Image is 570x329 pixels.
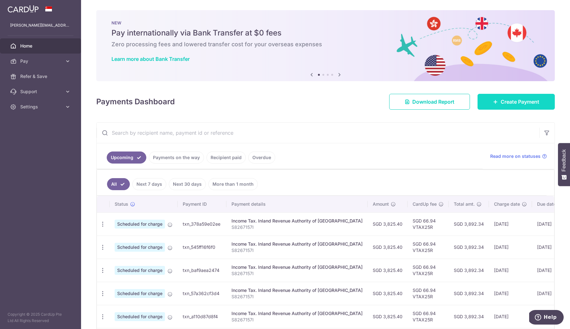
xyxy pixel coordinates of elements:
td: txn_baf9aea2474 [178,259,226,282]
td: [DATE] [532,305,568,328]
span: Settings [20,104,62,110]
td: [DATE] [489,259,532,282]
td: SGD 3,892.34 [449,305,489,328]
td: SGD 3,825.40 [368,212,408,235]
td: [DATE] [489,212,532,235]
span: Refer & Save [20,73,62,80]
a: Overdue [248,152,275,164]
h4: Payments Dashboard [96,96,175,107]
span: Home [20,43,62,49]
td: SGD 3,892.34 [449,282,489,305]
div: Income Tax. Inland Revenue Authority of [GEOGRAPHIC_DATA] [231,241,363,247]
td: [DATE] [532,259,568,282]
td: SGD 3,825.40 [368,305,408,328]
div: Income Tax. Inland Revenue Authority of [GEOGRAPHIC_DATA] [231,264,363,270]
a: Upcoming [107,152,146,164]
td: SGD 3,825.40 [368,259,408,282]
a: More than 1 month [208,178,258,190]
span: Amount [373,201,389,207]
td: [DATE] [532,282,568,305]
p: S8267157I [231,224,363,230]
span: Scheduled for charge [115,289,165,298]
td: SGD 3,892.34 [449,259,489,282]
iframe: Opens a widget where you can find more information [529,310,564,326]
td: [DATE] [532,212,568,235]
span: Scheduled for charge [115,220,165,229]
span: Support [20,88,62,95]
span: Status [115,201,128,207]
p: S8267157I [231,317,363,323]
td: txn_57a362cf3d4 [178,282,226,305]
th: Payment ID [178,196,226,212]
a: Download Report [389,94,470,110]
td: SGD 3,892.34 [449,235,489,259]
th: Payment details [226,196,368,212]
td: SGD 66.94 VTAX25R [408,212,449,235]
span: CardUp fee [413,201,437,207]
h5: Pay internationally via Bank Transfer at $0 fees [111,28,540,38]
button: Feedback - Show survey [558,143,570,186]
p: NEW [111,20,540,25]
span: Scheduled for charge [115,266,165,275]
img: CardUp [8,5,39,13]
div: Income Tax. Inland Revenue Authority of [GEOGRAPHIC_DATA] [231,310,363,317]
a: Read more on statuses [490,153,547,159]
span: Pay [20,58,62,64]
p: S8267157I [231,247,363,254]
span: Read more on statuses [490,153,541,159]
td: [DATE] [489,282,532,305]
td: SGD 3,825.40 [368,235,408,259]
p: S8267157I [231,270,363,277]
a: Next 30 days [169,178,206,190]
a: Next 7 days [132,178,166,190]
td: SGD 66.94 VTAX25R [408,259,449,282]
a: All [107,178,130,190]
span: Scheduled for charge [115,312,165,321]
td: SGD 3,825.40 [368,282,408,305]
p: S8267157I [231,294,363,300]
span: Due date [537,201,556,207]
td: txn_545ff16f6f0 [178,235,226,259]
td: SGD 66.94 VTAX25R [408,282,449,305]
div: Income Tax. Inland Revenue Authority of [GEOGRAPHIC_DATA] [231,218,363,224]
a: Create Payment [478,94,555,110]
p: [PERSON_NAME][EMAIL_ADDRESS][PERSON_NAME][DOMAIN_NAME] [10,22,71,29]
span: Scheduled for charge [115,243,165,252]
span: Create Payment [501,98,539,106]
span: Download Report [412,98,454,106]
input: Search by recipient name, payment id or reference [97,123,539,143]
span: Total amt. [454,201,475,207]
span: Feedback [561,149,567,171]
img: Bank transfer banner [96,10,555,81]
span: Charge date [494,201,520,207]
td: [DATE] [489,305,532,328]
td: [DATE] [532,235,568,259]
a: Payments on the way [149,152,204,164]
td: txn_a110d87d8f4 [178,305,226,328]
a: Recipient paid [206,152,246,164]
td: [DATE] [489,235,532,259]
td: SGD 66.94 VTAX25R [408,235,449,259]
a: Learn more about Bank Transfer [111,56,190,62]
h6: Zero processing fees and lowered transfer cost for your overseas expenses [111,41,540,48]
td: SGD 3,892.34 [449,212,489,235]
td: txn_378a59e02ee [178,212,226,235]
td: SGD 66.94 VTAX25R [408,305,449,328]
div: Income Tax. Inland Revenue Authority of [GEOGRAPHIC_DATA] [231,287,363,294]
